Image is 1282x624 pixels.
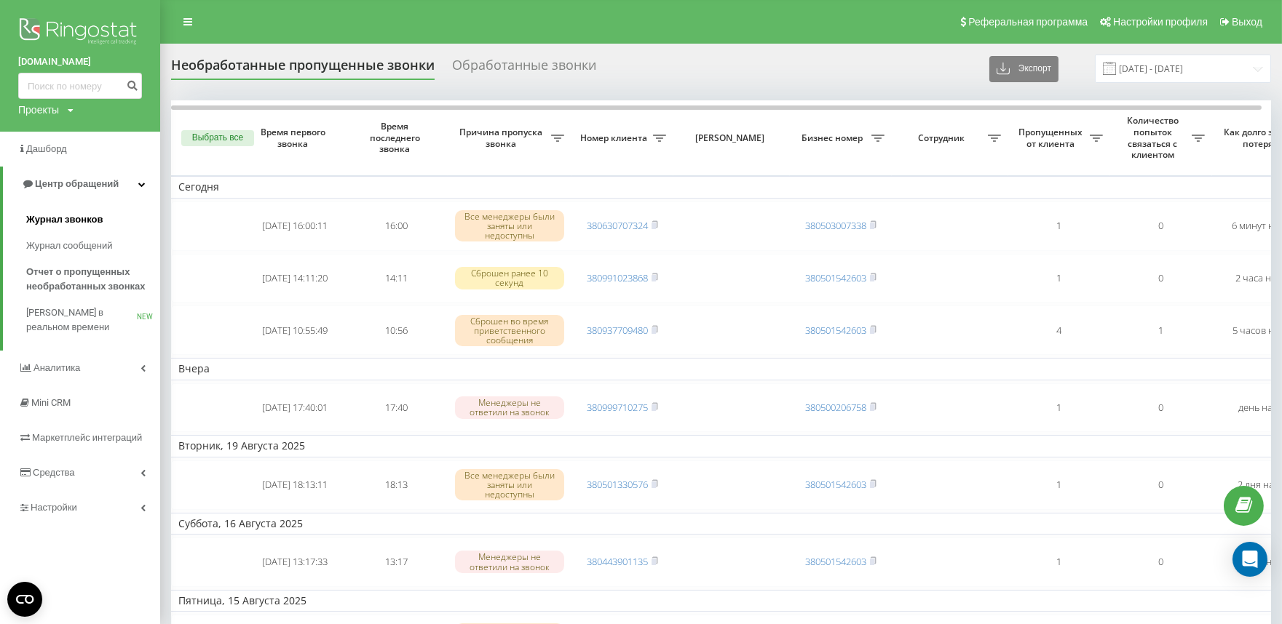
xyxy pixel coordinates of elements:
[805,401,866,414] a: 380500206758
[1110,201,1212,251] td: 0
[805,219,866,232] a: 380503007338
[455,551,564,572] div: Менеджеры не ответили на звонок
[1016,127,1090,149] span: Пропущенных от клиента
[1232,542,1267,577] div: Open Intercom Messenger
[26,300,160,340] a: [PERSON_NAME] в реальном времениNEW
[244,460,346,510] td: [DATE] 18:13:11
[33,362,80,373] span: Аналитика
[244,254,346,303] td: [DATE] 14:11:20
[31,397,71,408] span: Mini CRM
[181,130,254,146] button: Выбрать все
[1008,383,1110,433] td: 1
[899,132,988,144] span: Сотрудник
[686,132,777,144] span: [PERSON_NAME]
[1117,115,1192,160] span: Количество попыток связаться с клиентом
[805,324,866,337] a: 380501542603
[455,210,564,242] div: Все менеджеры были заняты или недоступны
[579,132,653,144] span: Номер клиента
[256,127,334,149] span: Время первого звонка
[26,239,112,253] span: Журнал сообщений
[587,401,648,414] a: 380999710275
[26,212,103,227] span: Журнал звонков
[26,265,153,294] span: Отчет о пропущенных необработанных звонках
[346,201,448,251] td: 16:00
[3,167,160,201] a: Центр обращений
[171,57,435,80] div: Необработанные пропущенные звонки
[244,201,346,251] td: [DATE] 16:00:11
[587,324,648,337] a: 380937709480
[1110,383,1212,433] td: 0
[1008,254,1110,303] td: 1
[455,469,564,501] div: Все менеджеры были заняты или недоступны
[455,267,564,289] div: Сброшен ранее 10 секунд
[452,57,596,80] div: Обработанные звонки
[357,121,436,155] span: Время последнего звонка
[346,254,448,303] td: 14:11
[26,207,160,233] a: Журнал звонков
[1008,201,1110,251] td: 1
[18,55,142,69] a: [DOMAIN_NAME]
[797,132,871,144] span: Бизнес номер
[455,315,564,347] div: Сброшен во время приветственного сообщения
[1008,305,1110,355] td: 4
[587,478,648,491] a: 380501330576
[35,178,119,189] span: Центр обращений
[587,555,648,568] a: 380443901135
[244,383,346,433] td: [DATE] 17:40:01
[26,233,160,259] a: Журнал сообщений
[244,305,346,355] td: [DATE] 10:55:49
[455,127,551,149] span: Причина пропуска звонка
[1008,537,1110,587] td: 1
[7,582,42,617] button: Open CMP widget
[244,537,346,587] td: [DATE] 13:17:33
[26,305,137,335] span: [PERSON_NAME] в реальном времени
[1110,460,1212,510] td: 0
[805,478,866,491] a: 380501542603
[1008,460,1110,510] td: 1
[455,396,564,418] div: Менеджеры не ответили на звонок
[1110,305,1212,355] td: 1
[1113,16,1208,28] span: Настройки профиля
[346,305,448,355] td: 10:56
[989,56,1059,82] button: Экспорт
[18,73,142,99] input: Поиск по номеру
[587,271,648,284] a: 380991023868
[18,15,142,51] img: Ringostat logo
[26,143,67,154] span: Дашборд
[31,502,77,513] span: Настройки
[1232,16,1262,28] span: Выход
[1110,537,1212,587] td: 0
[33,467,75,478] span: Средства
[587,219,648,232] a: 380630707324
[18,103,59,117] div: Проекты
[805,271,866,284] a: 380501542603
[346,383,448,433] td: 17:40
[1110,254,1212,303] td: 0
[32,432,142,443] span: Маркетплейс интеграций
[968,16,1088,28] span: Реферальная программа
[346,537,448,587] td: 13:17
[26,259,160,300] a: Отчет о пропущенных необработанных звонках
[805,555,866,568] a: 380501542603
[346,460,448,510] td: 18:13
